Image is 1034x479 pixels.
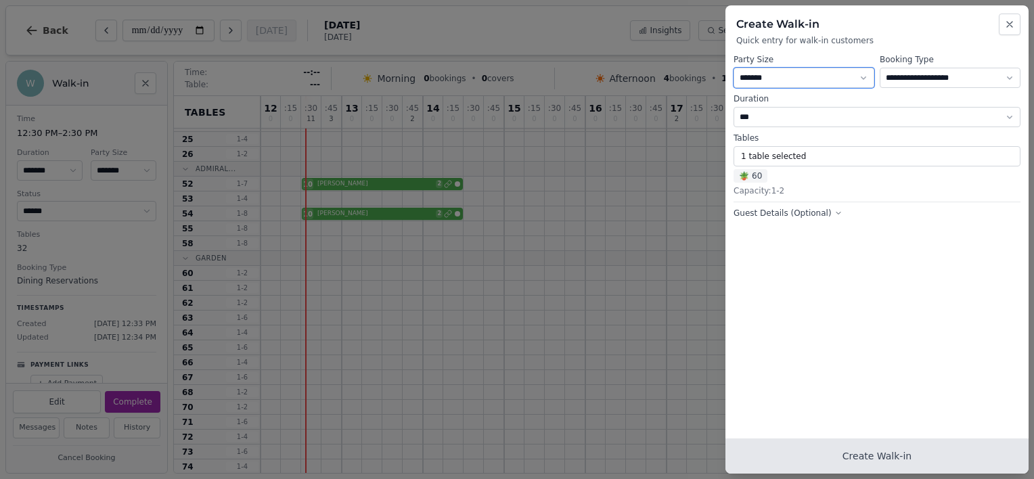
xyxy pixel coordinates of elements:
span: 🪴 [739,170,749,181]
label: Booking Type [880,54,1020,65]
h2: Create Walk-in [736,16,1018,32]
button: Guest Details (Optional) [734,208,842,219]
p: Quick entry for walk-in customers [736,35,1018,46]
label: Party Size [734,54,874,65]
span: 60 [734,169,767,183]
label: Tables [734,133,1020,143]
button: 1 table selected [734,146,1020,166]
label: Duration [734,93,1020,104]
div: Capacity: 1 - 2 [734,185,1020,196]
button: Create Walk-in [725,438,1029,474]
